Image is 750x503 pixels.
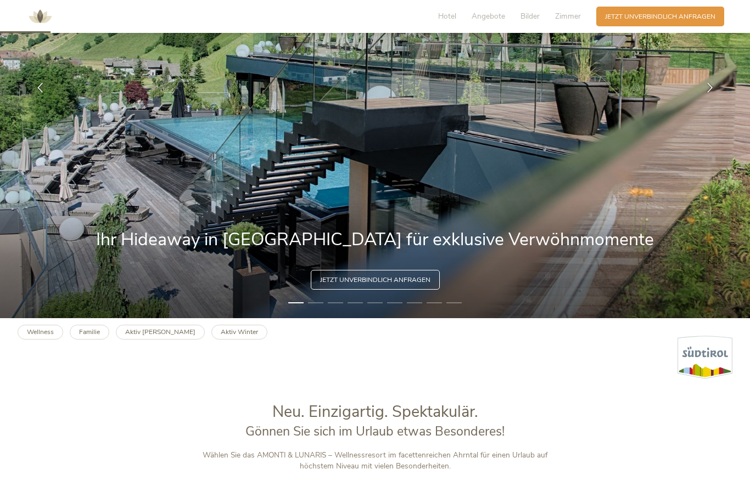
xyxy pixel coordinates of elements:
p: Wählen Sie das AMONTI & LUNARIS – Wellnessresort im facettenreichen Ahrntal für einen Urlaub auf ... [192,450,558,472]
span: Jetzt unverbindlich anfragen [605,12,715,21]
span: Neu. Einzigartig. Spektakulär. [272,401,478,422]
span: Jetzt unverbindlich anfragen [320,275,430,285]
span: Bilder [520,11,540,21]
a: Wellness [18,325,63,340]
span: Angebote [472,11,505,21]
span: Hotel [438,11,456,21]
a: Familie [70,325,109,340]
span: Zimmer [555,11,581,21]
a: Aktiv Winter [211,325,267,340]
b: Aktiv Winter [221,327,258,336]
b: Aktiv [PERSON_NAME] [125,327,195,336]
img: Südtirol [678,336,732,379]
a: AMONTI & LUNARIS Wellnessresort [24,13,57,19]
span: Gönnen Sie sich im Urlaub etwas Besonderes! [245,423,505,440]
a: Aktiv [PERSON_NAME] [116,325,205,340]
b: Familie [79,327,100,336]
b: Wellness [27,327,54,336]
